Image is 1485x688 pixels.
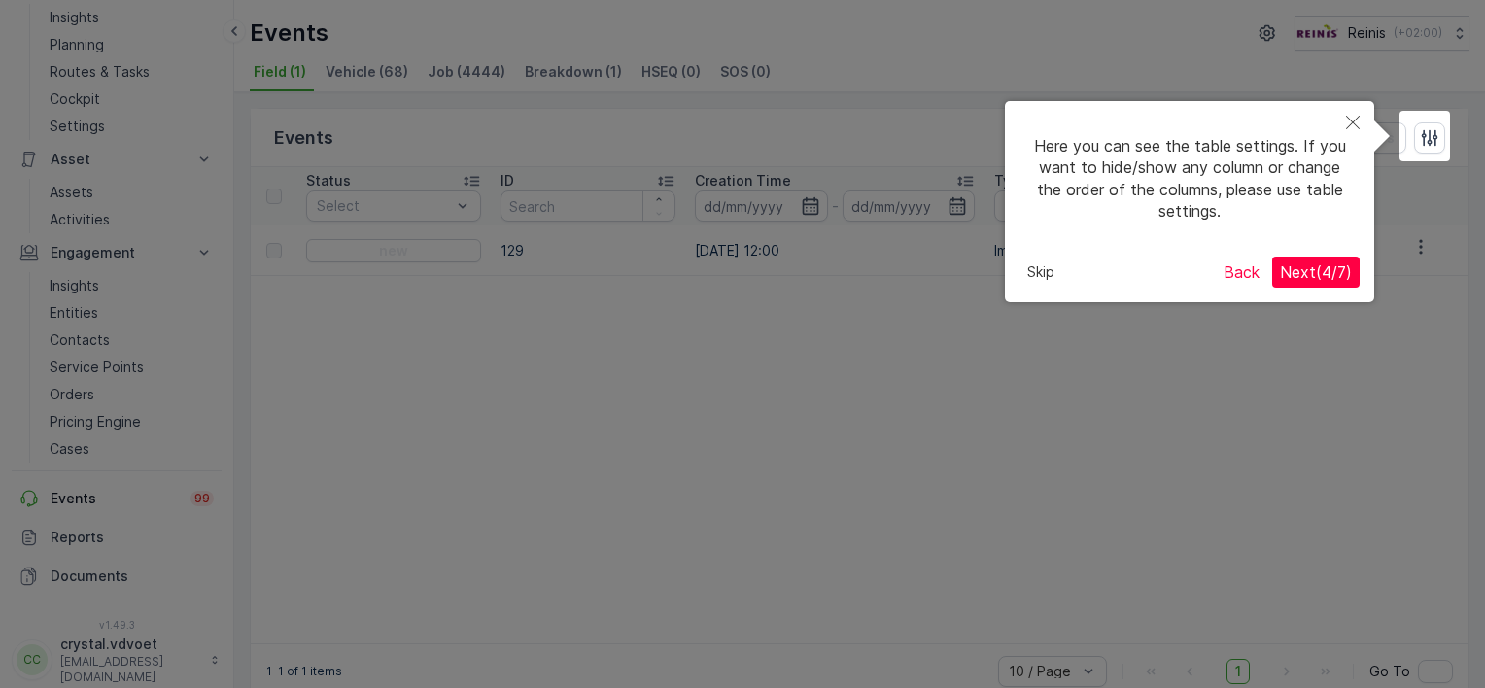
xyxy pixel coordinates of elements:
div: Here you can see the table settings. If you want to hide/show any column or change the order of t... [1019,116,1360,242]
span: Next ( 4 / 7 ) [1280,262,1352,282]
button: Next [1272,257,1360,288]
button: Close [1331,101,1374,146]
button: Back [1216,257,1267,288]
button: Skip [1019,258,1062,287]
div: Here you can see the table settings. If you want to hide/show any column or change the order of t... [1005,101,1374,302]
